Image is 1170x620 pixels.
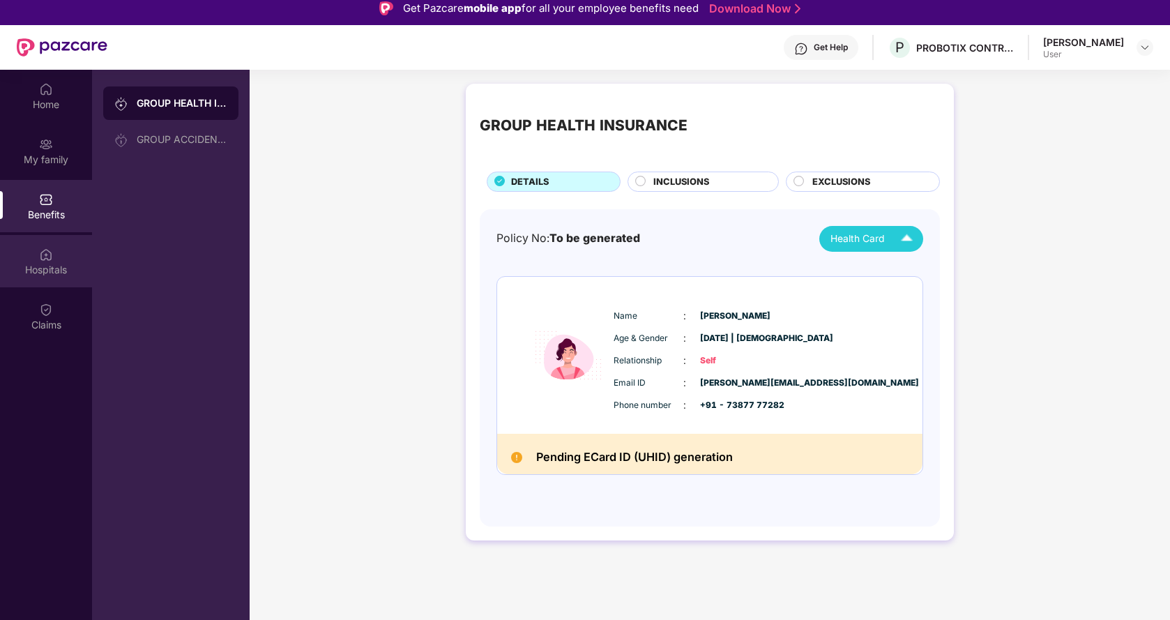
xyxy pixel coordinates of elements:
[830,232,884,247] span: Health Card
[895,39,904,56] span: P
[683,353,686,368] span: :
[700,310,770,323] span: [PERSON_NAME]
[614,310,683,323] span: Name
[683,375,686,391] span: :
[1043,49,1124,60] div: User
[794,42,808,56] img: svg+xml;base64,PHN2ZyBpZD0iSGVscC0zMngzMiIgeG1sbnM9Imh0dHA6Ly93d3cudzMub3JnLzIwMDAvc3ZnIiB3aWR0aD...
[379,1,393,15] img: Logo
[614,399,683,412] span: Phone number
[653,175,709,189] span: INCLUSIONS
[480,114,687,137] div: GROUP HEALTH INSURANCE
[916,41,1014,54] div: PROBOTIX CONTROL SYSTEM INDIA PRIVATE LIMITED
[511,452,522,463] img: Pending
[614,377,683,390] span: Email ID
[1139,42,1150,53] img: svg+xml;base64,PHN2ZyBpZD0iRHJvcGRvd24tMzJ4MzIiIHhtbG5zPSJodHRwOi8vd3d3LnczLm9yZy8yMDAwL3N2ZyIgd2...
[700,377,770,390] span: [PERSON_NAME][EMAIL_ADDRESS][DOMAIN_NAME]
[39,137,53,151] img: svg+xml;base64,PHN2ZyB3aWR0aD0iMjAiIGhlaWdodD0iMjAiIHZpZXdCb3g9IjAgMCAyMCAyMCIgZmlsbD0ibm9uZSIgeG...
[709,1,796,16] a: Download Now
[137,134,227,145] div: GROUP ACCIDENTAL INSURANCE
[814,42,848,53] div: Get Help
[549,232,640,245] span: To be generated
[700,354,770,368] span: Self
[700,332,770,345] span: [DATE] | [DEMOGRAPHIC_DATA]
[795,1,800,16] img: Stroke
[614,354,683,368] span: Relationship
[700,399,770,412] span: +91 - 73877 77282
[683,398,686,413] span: :
[39,82,53,96] img: svg+xml;base64,PHN2ZyBpZD0iSG9tZSIgeG1sbnM9Imh0dHA6Ly93d3cudzMub3JnLzIwMDAvc3ZnIiB3aWR0aD0iMjAiIG...
[819,226,923,252] button: Health Card
[114,97,128,111] img: svg+xml;base64,PHN2ZyB3aWR0aD0iMjAiIGhlaWdodD0iMjAiIHZpZXdCb3g9IjAgMCAyMCAyMCIgZmlsbD0ibm9uZSIgeG...
[614,332,683,345] span: Age & Gender
[511,175,549,189] span: DETAILS
[895,227,919,251] img: Icuh8uwCUCF+XjCZyLQsAKiDCM9HiE6CMYmKQaPGkZKaA32CAAACiQcFBJY0IsAAAAASUVORK5CYII=
[137,96,227,110] div: GROUP HEALTH INSURANCE
[496,230,640,248] div: Policy No:
[683,331,686,346] span: :
[114,133,128,147] img: svg+xml;base64,PHN2ZyB3aWR0aD0iMjAiIGhlaWdodD0iMjAiIHZpZXdCb3g9IjAgMCAyMCAyMCIgZmlsbD0ibm9uZSIgeG...
[683,308,686,324] span: :
[17,38,107,56] img: New Pazcare Logo
[536,448,733,467] h2: Pending ECard ID (UHID) generation
[39,303,53,317] img: svg+xml;base64,PHN2ZyBpZD0iQ2xhaW0iIHhtbG5zPSJodHRwOi8vd3d3LnczLm9yZy8yMDAwL3N2ZyIgd2lkdGg9IjIwIi...
[812,175,870,189] span: EXCLUSIONS
[39,192,53,206] img: svg+xml;base64,PHN2ZyBpZD0iQmVuZWZpdHMiIHhtbG5zPSJodHRwOi8vd3d3LnczLm9yZy8yMDAwL3N2ZyIgd2lkdGg9Ij...
[526,292,610,420] img: icon
[464,1,522,15] strong: mobile app
[39,248,53,262] img: svg+xml;base64,PHN2ZyBpZD0iSG9zcGl0YWxzIiB4bWxucz0iaHR0cDovL3d3dy53My5vcmcvMjAwMC9zdmciIHdpZHRoPS...
[1043,36,1124,49] div: [PERSON_NAME]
